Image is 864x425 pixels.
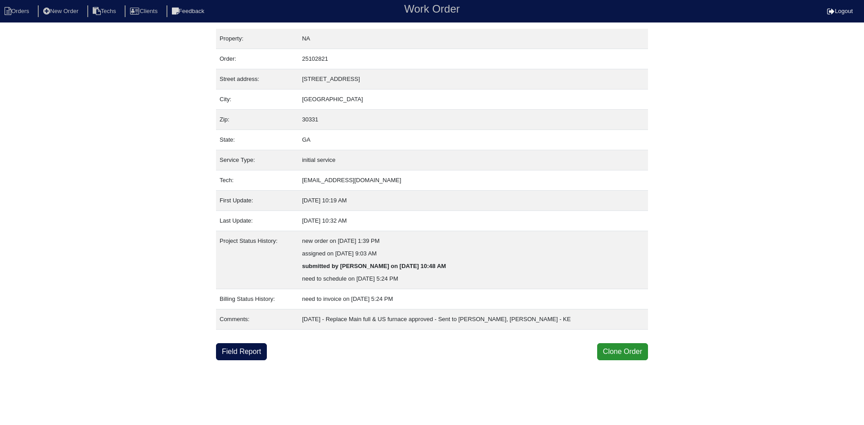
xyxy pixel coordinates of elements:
li: Feedback [166,5,211,18]
td: Service Type: [216,150,298,170]
td: Zip: [216,110,298,130]
div: need to invoice on [DATE] 5:24 PM [302,293,644,305]
li: Techs [87,5,123,18]
td: City: [216,89,298,110]
td: State: [216,130,298,150]
td: NA [298,29,648,49]
div: assigned on [DATE] 9:03 AM [302,247,644,260]
a: Clients [125,8,165,14]
td: First Update: [216,191,298,211]
td: [GEOGRAPHIC_DATA] [298,89,648,110]
td: [DATE] - Replace Main full & US furnace approved - Sent to [PERSON_NAME], [PERSON_NAME] - KE [298,309,648,330]
td: Project Status History: [216,231,298,289]
td: Property: [216,29,298,49]
td: initial service [298,150,648,170]
a: Techs [87,8,123,14]
li: Clients [125,5,165,18]
td: [DATE] 10:19 AM [298,191,648,211]
button: Clone Order [597,343,648,360]
td: GA [298,130,648,150]
td: 30331 [298,110,648,130]
div: need to schedule on [DATE] 5:24 PM [302,273,644,285]
td: [STREET_ADDRESS] [298,69,648,89]
a: Logout [827,8,853,14]
td: [DATE] 10:32 AM [298,211,648,231]
li: New Order [38,5,85,18]
div: submitted by [PERSON_NAME] on [DATE] 10:48 AM [302,260,644,273]
td: Tech: [216,170,298,191]
td: 25102821 [298,49,648,69]
td: Order: [216,49,298,69]
td: Last Update: [216,211,298,231]
td: Comments: [216,309,298,330]
td: Street address: [216,69,298,89]
a: Field Report [216,343,267,360]
td: [EMAIL_ADDRESS][DOMAIN_NAME] [298,170,648,191]
td: Billing Status History: [216,289,298,309]
a: New Order [38,8,85,14]
div: new order on [DATE] 1:39 PM [302,235,644,247]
